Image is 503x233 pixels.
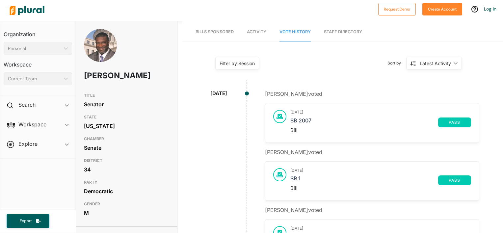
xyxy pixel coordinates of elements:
div: Personal [8,45,61,52]
a: Staff Directory [324,23,362,41]
a: SB 2007 [290,117,438,127]
div: Democratic [84,186,170,196]
div: Bill [290,127,471,133]
span: Bills Sponsored [196,29,234,34]
button: Export [7,214,49,228]
span: [PERSON_NAME] voted [265,91,322,97]
div: Current Team [8,75,61,82]
a: SR 1 [290,175,438,185]
div: M [84,208,170,218]
a: Log In [484,6,496,12]
div: Latest Activity [420,60,451,67]
button: Request Demo [378,3,416,15]
h3: Workspace [4,55,72,69]
span: Activity [247,29,266,34]
span: pass [442,120,467,124]
h1: [PERSON_NAME] [84,66,135,86]
img: Headshot of Juan Barnett [84,29,117,73]
div: Senator [84,99,170,109]
div: Bill [290,185,471,191]
span: [PERSON_NAME] voted [265,207,322,213]
span: Sort by [387,60,406,66]
h3: CHAMBER [84,135,170,143]
h3: Organization [4,25,72,39]
a: Bills Sponsored [196,23,234,41]
div: [US_STATE] [84,121,170,131]
a: Request Demo [378,5,416,12]
h3: [DATE] [290,110,471,115]
a: Activity [247,23,266,41]
h3: STATE [84,113,170,121]
h3: TITLE [84,91,170,99]
span: [PERSON_NAME] voted [265,149,322,155]
span: Export [15,218,36,224]
button: Create Account [422,3,462,15]
div: Senate [84,143,170,153]
div: [DATE] [210,90,227,97]
h3: [DATE] [290,226,471,231]
div: 34 [84,165,170,174]
h3: PARTY [84,178,170,186]
h2: Search [18,101,36,108]
h3: GENDER [84,200,170,208]
a: Create Account [422,5,462,12]
span: Vote History [279,29,311,34]
h3: [DATE] [290,168,471,173]
div: Filter by Session [220,60,255,67]
span: pass [442,178,467,182]
a: Vote History [279,23,311,41]
h3: DISTRICT [84,157,170,165]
